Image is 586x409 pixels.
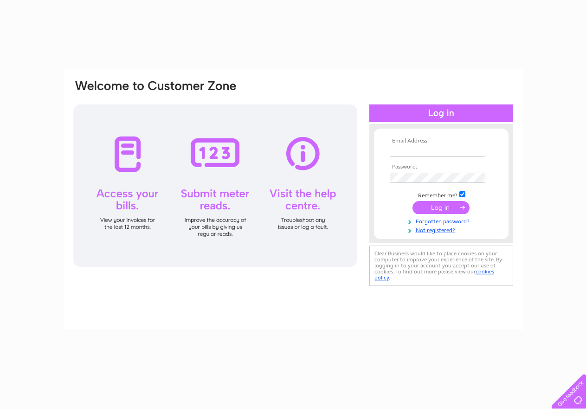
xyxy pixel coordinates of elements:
[369,246,513,286] div: Clear Business would like to place cookies on your computer to improve your experience of the sit...
[412,201,470,214] input: Submit
[390,216,495,225] a: Forgotten password?
[390,225,495,234] a: Not registered?
[374,268,494,281] a: cookies policy
[387,138,495,144] th: Email Address:
[387,190,495,199] td: Remember me?
[387,164,495,170] th: Password:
